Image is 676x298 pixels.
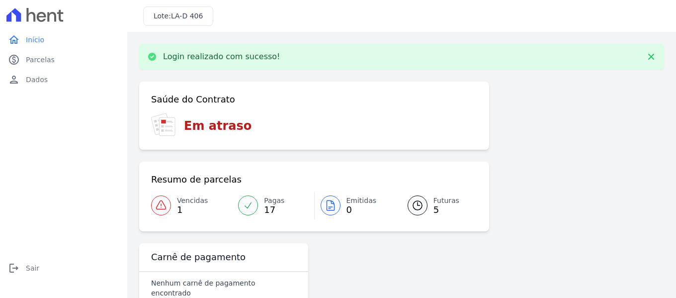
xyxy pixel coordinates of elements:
span: 5 [433,206,459,214]
span: Dados [26,75,48,85]
span: Pagas [264,196,284,206]
a: personDados [4,70,123,90]
i: home [8,34,20,46]
p: Nenhum carnê de pagamento encontrado [151,278,296,298]
a: Futuras 5 [396,192,477,219]
span: LA-D 406 [171,12,203,20]
h3: Em atraso [184,117,252,135]
a: Emitidas 0 [315,192,396,219]
a: Vencidas 1 [151,192,232,219]
a: logoutSair [4,258,123,278]
h3: Resumo de parcelas [151,174,242,186]
span: Futuras [433,196,459,206]
i: person [8,74,20,86]
i: paid [8,54,20,66]
span: 1 [177,206,208,214]
span: 17 [264,206,284,214]
i: logout [8,262,20,274]
span: Sair [26,263,39,273]
h3: Lote: [154,11,203,21]
span: Vencidas [177,196,208,206]
span: 0 [346,206,377,214]
span: Parcelas [26,55,55,65]
a: paidParcelas [4,50,123,70]
a: homeInício [4,30,123,50]
h3: Carnê de pagamento [151,251,246,263]
a: Pagas 17 [232,192,314,219]
span: Emitidas [346,196,377,206]
span: Início [26,35,44,45]
h3: Saúde do Contrato [151,94,235,105]
p: Login realizado com sucesso! [163,52,280,62]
